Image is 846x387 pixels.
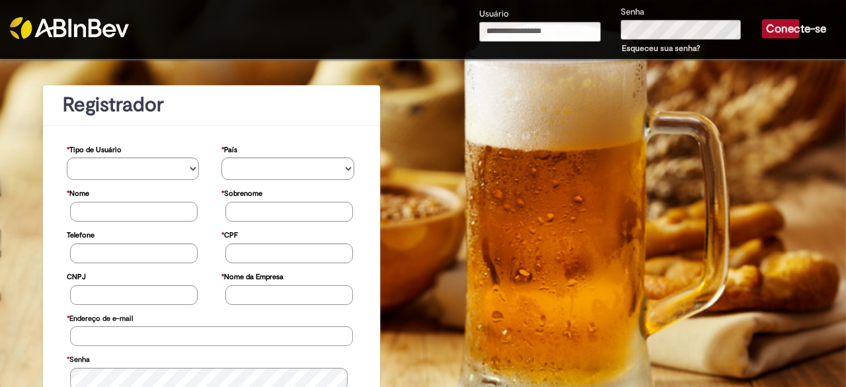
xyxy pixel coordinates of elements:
font: CPF [224,230,238,240]
font: Registrador [63,92,164,118]
font: País [224,145,237,155]
a: Esqueceu sua senha? [622,43,700,54]
font: Tipo de Usuário [69,145,122,155]
font: Telefone [67,230,95,240]
font: Senha [69,355,90,365]
font: Nome da Empresa [224,272,284,282]
font: CNPJ [67,272,86,282]
font: Sobrenome [224,189,262,198]
img: ABInbev-white.png [10,17,129,39]
button: Conecte-se [762,19,799,38]
font: Endereço de e-mail [69,314,133,323]
font: Conecte-se [766,22,826,36]
font: Senha [621,6,644,17]
font: Nome [69,189,89,198]
font: Usuário [479,8,509,19]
